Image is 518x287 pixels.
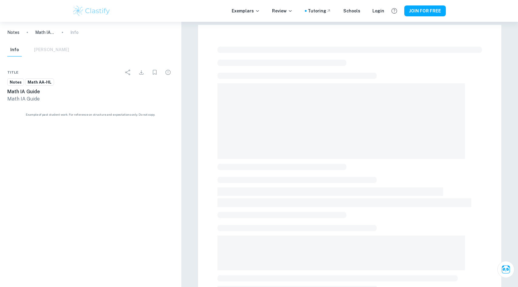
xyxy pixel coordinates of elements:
[7,70,18,75] span: Title
[7,88,174,95] h6: Math IA Guide
[404,5,446,16] button: JOIN FOR FREE
[372,8,384,14] a: Login
[7,112,174,117] span: Example of past student work. For reference on structure and expectations only. Do not copy.
[35,29,55,36] p: Math IA Guide
[7,43,22,57] button: Info
[232,8,260,14] p: Exemplars
[272,8,293,14] p: Review
[135,66,147,78] div: Download
[308,8,331,14] a: Tutoring
[7,29,19,36] a: Notes
[25,78,54,86] a: Math AA-HL
[122,66,134,78] div: Share
[7,78,24,86] a: Notes
[7,95,174,103] p: Math IA Guide
[8,79,24,85] span: Notes
[72,5,111,17] img: Clastify logo
[497,261,514,278] button: Ask Clai
[389,6,399,16] button: Help and Feedback
[149,66,161,78] div: Bookmark
[162,66,174,78] div: Report issue
[70,29,79,36] p: Info
[343,8,360,14] a: Schools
